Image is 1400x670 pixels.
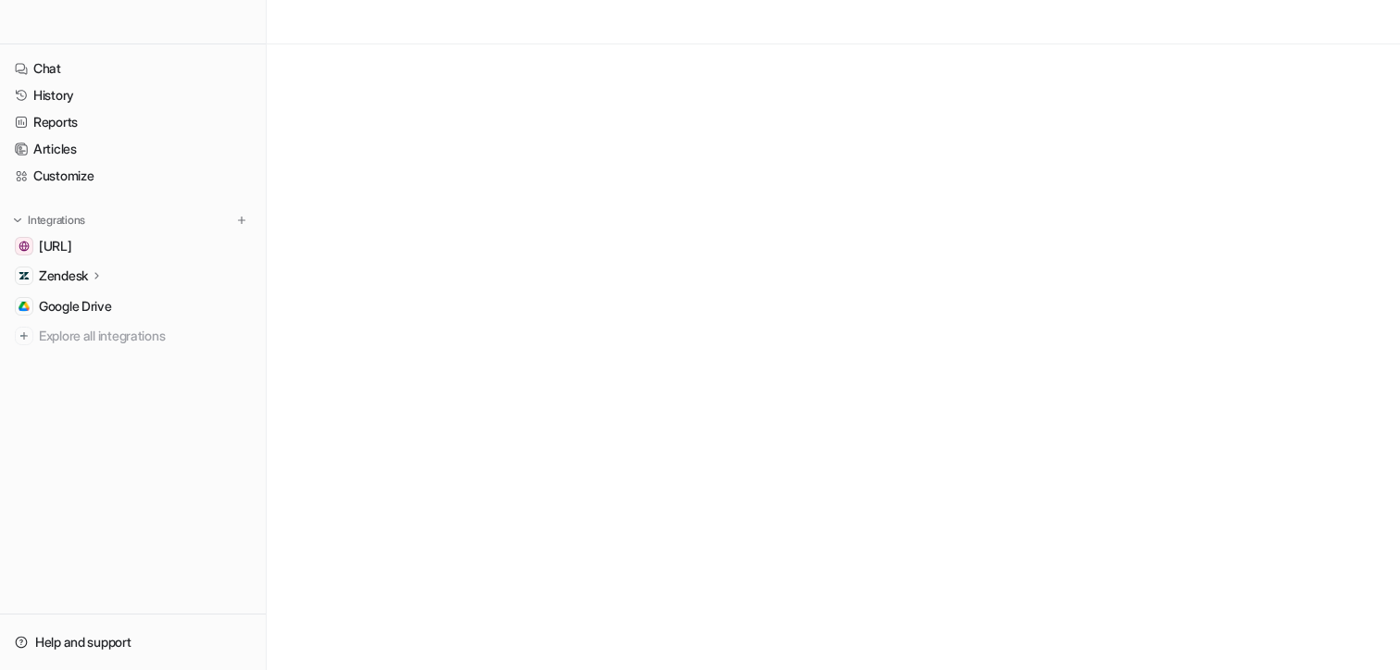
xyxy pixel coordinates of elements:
a: Reports [7,109,258,135]
img: explore all integrations [15,327,33,345]
a: History [7,82,258,108]
img: expand menu [11,214,24,227]
img: Zendesk [19,270,30,281]
span: [URL] [39,237,72,255]
img: www.eesel.ai [19,241,30,252]
img: menu_add.svg [235,214,248,227]
p: Integrations [28,213,85,228]
button: Integrations [7,211,91,230]
a: Explore all integrations [7,323,258,349]
p: Zendesk [39,267,88,285]
a: Google DriveGoogle Drive [7,293,258,319]
span: Explore all integrations [39,321,251,351]
span: Google Drive [39,297,112,316]
a: Chat [7,56,258,81]
a: Help and support [7,629,258,655]
a: Customize [7,163,258,189]
a: Articles [7,136,258,162]
img: Google Drive [19,301,30,312]
a: www.eesel.ai[URL] [7,233,258,259]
